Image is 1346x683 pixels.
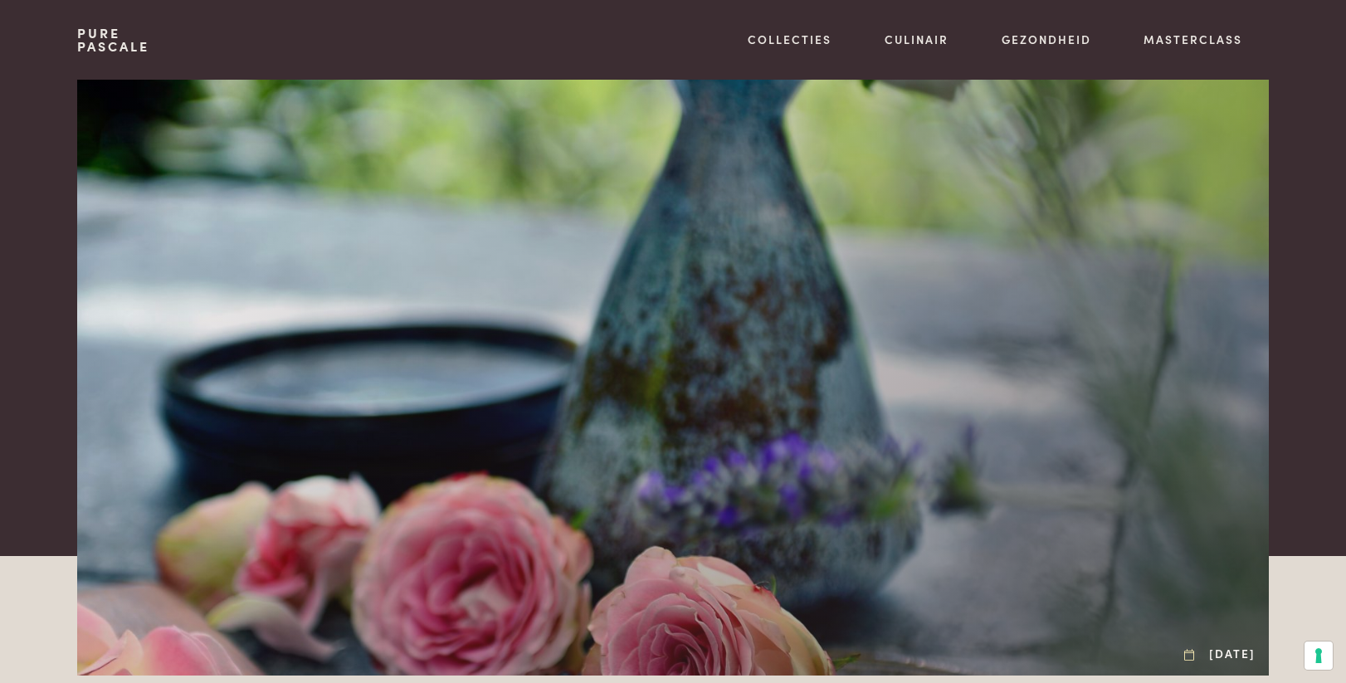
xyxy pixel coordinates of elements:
a: Collecties [748,31,831,48]
a: Culinair [885,31,949,48]
button: Uw voorkeuren voor toestemming voor trackingtechnologieën [1305,642,1333,670]
div: [DATE] [1184,645,1256,662]
a: Masterclass [1144,31,1242,48]
a: Gezondheid [1002,31,1091,48]
a: PurePascale [77,27,149,53]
